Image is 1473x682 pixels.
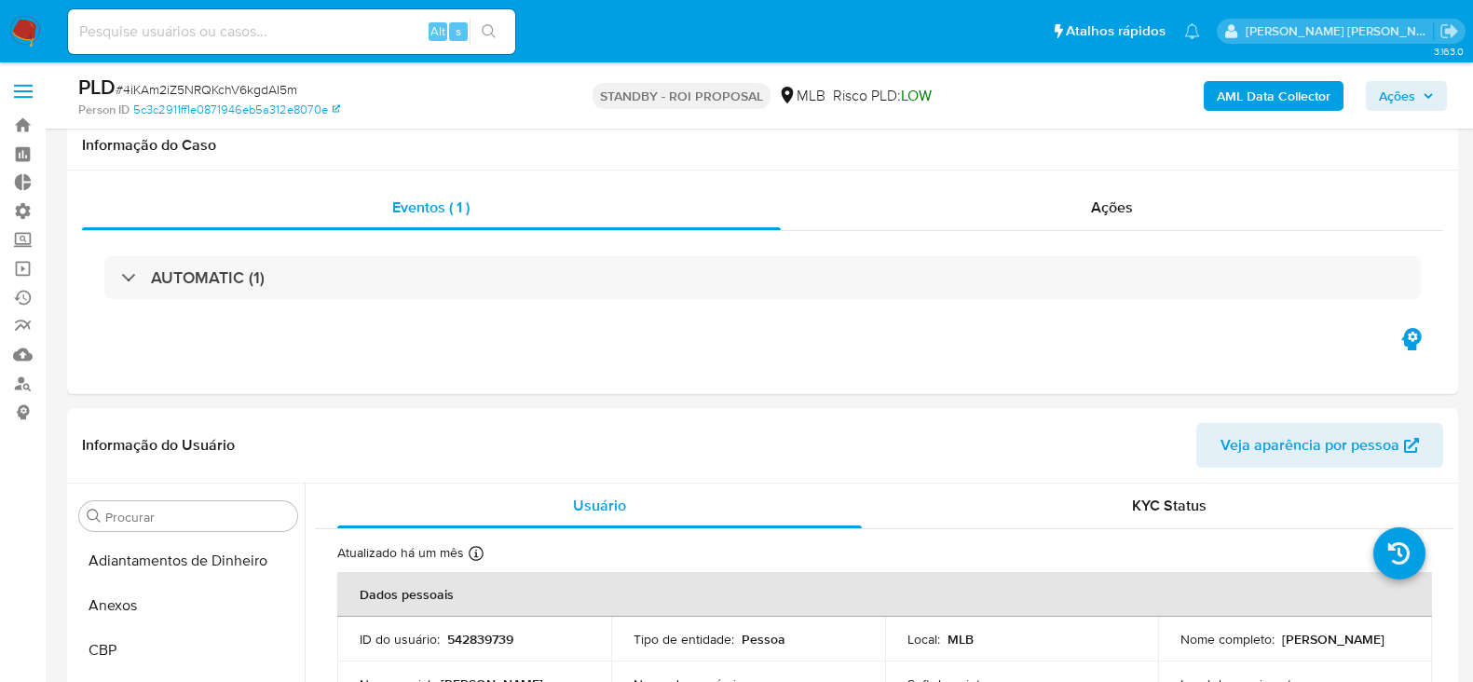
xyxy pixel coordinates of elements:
p: Nome completo : [1180,631,1275,648]
p: STANDBY - ROI PROPOSAL [593,83,771,109]
a: 5c3c2911ff1e0871946eb5a312e8070e [133,102,340,118]
span: Atalhos rápidos [1066,21,1166,41]
h1: Informação do Usuário [82,436,235,455]
h1: Informação do Caso [82,136,1443,155]
b: PLD [78,72,116,102]
b: Person ID [78,102,130,118]
button: AML Data Collector [1204,81,1343,111]
span: KYC Status [1132,495,1207,516]
span: s [456,22,461,40]
p: Atualizado há um mês [337,544,464,562]
span: Alt [430,22,445,40]
button: Veja aparência por pessoa [1196,423,1443,468]
a: Notificações [1184,23,1200,39]
button: search-icon [470,19,508,45]
button: CBP [72,628,305,673]
span: LOW [901,85,932,106]
p: ID do usuário : [360,631,440,648]
span: Veja aparência por pessoa [1221,423,1399,468]
span: Risco PLD: [833,86,932,106]
p: MLB [948,631,974,648]
div: MLB [778,86,825,106]
span: # 4iKAm2iZ5NRQKchV6kgdAI5m [116,80,297,99]
p: [PERSON_NAME] [1282,631,1384,648]
input: Procurar [105,509,290,525]
h3: AUTOMATIC (1) [151,267,265,288]
b: AML Data Collector [1217,81,1330,111]
span: Usuário [573,495,626,516]
th: Dados pessoais [337,572,1432,617]
button: Anexos [72,583,305,628]
button: Adiantamentos de Dinheiro [72,539,305,583]
span: Eventos ( 1 ) [392,197,470,218]
input: Pesquise usuários ou casos... [68,20,515,44]
a: Sair [1439,21,1459,41]
p: 542839739 [447,631,513,648]
p: Local : [907,631,940,648]
div: AUTOMATIC (1) [104,256,1421,299]
p: andrea.asantos@mercadopago.com.br [1246,22,1434,40]
p: Tipo de entidade : [634,631,734,648]
button: Procurar [87,509,102,524]
button: Ações [1366,81,1447,111]
p: Pessoa [742,631,785,648]
span: Ações [1091,197,1133,218]
span: Ações [1379,81,1415,111]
